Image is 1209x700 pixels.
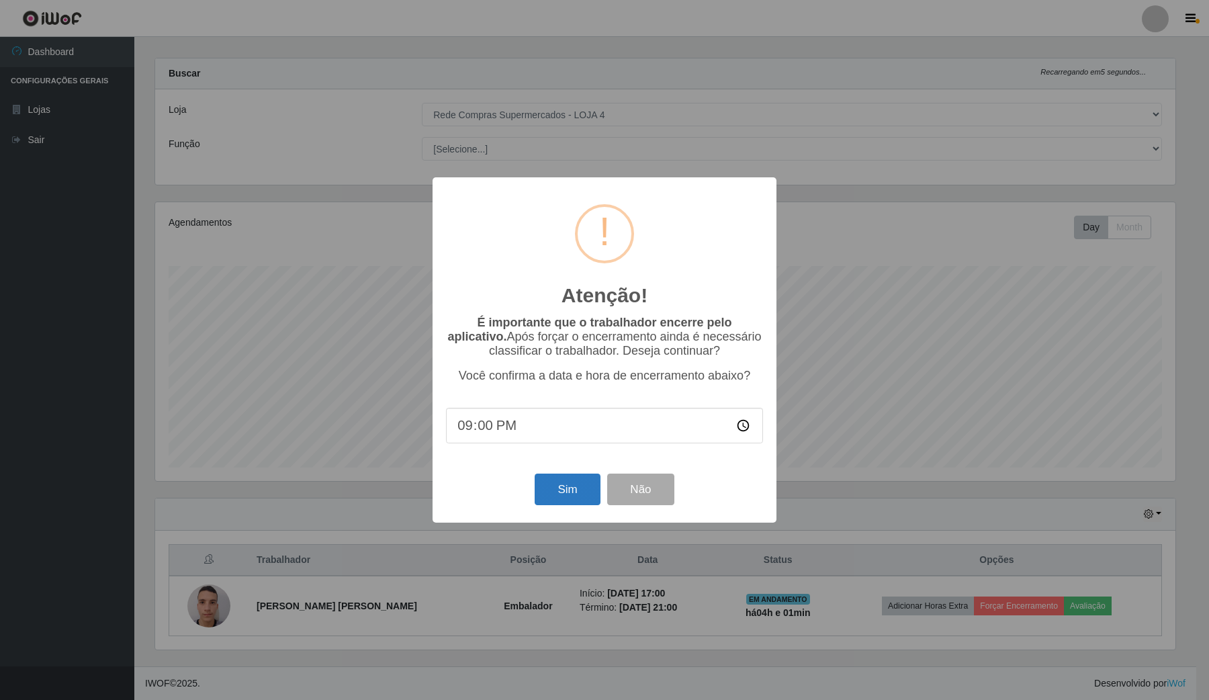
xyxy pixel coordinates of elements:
p: Após forçar o encerramento ainda é necessário classificar o trabalhador. Deseja continuar? [446,316,763,358]
p: Você confirma a data e hora de encerramento abaixo? [446,369,763,383]
b: É importante que o trabalhador encerre pelo aplicativo. [447,316,731,343]
h2: Atenção! [562,283,647,308]
button: Sim [535,474,600,505]
button: Não [607,474,674,505]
